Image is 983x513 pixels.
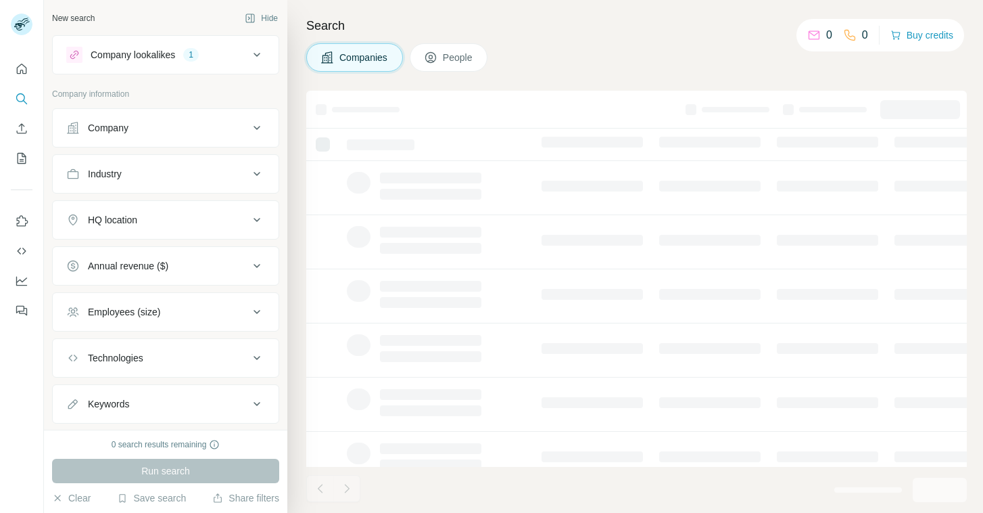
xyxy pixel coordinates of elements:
button: Search [11,87,32,111]
div: Annual revenue ($) [88,259,168,273]
span: Companies [339,51,389,64]
button: My lists [11,146,32,171]
h4: Search [306,16,967,35]
button: Dashboard [11,269,32,293]
button: Annual revenue ($) [53,250,279,282]
div: Company lookalikes [91,48,175,62]
span: People [443,51,474,64]
div: Technologies [88,351,143,365]
button: Hide [235,8,287,28]
div: Keywords [88,397,129,411]
button: Company [53,112,279,144]
button: Keywords [53,388,279,420]
button: Save search [117,491,186,505]
button: Feedback [11,298,32,323]
button: Company lookalikes1 [53,39,279,71]
button: Share filters [212,491,279,505]
button: Use Surfe API [11,239,32,263]
div: 1 [183,49,199,61]
div: Company [88,121,128,135]
div: Employees (size) [88,305,160,319]
button: HQ location [53,204,279,236]
button: Industry [53,158,279,190]
p: Company information [52,88,279,100]
button: Clear [52,491,91,505]
button: Technologies [53,342,279,374]
button: Buy credits [890,26,953,45]
div: HQ location [88,213,137,227]
button: Use Surfe on LinkedIn [11,209,32,233]
p: 0 [862,27,868,43]
div: 0 search results remaining [112,439,220,451]
p: 0 [826,27,832,43]
button: Employees (size) [53,296,279,328]
button: Quick start [11,57,32,81]
button: Enrich CSV [11,116,32,141]
div: Industry [88,167,122,181]
div: New search [52,12,95,24]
